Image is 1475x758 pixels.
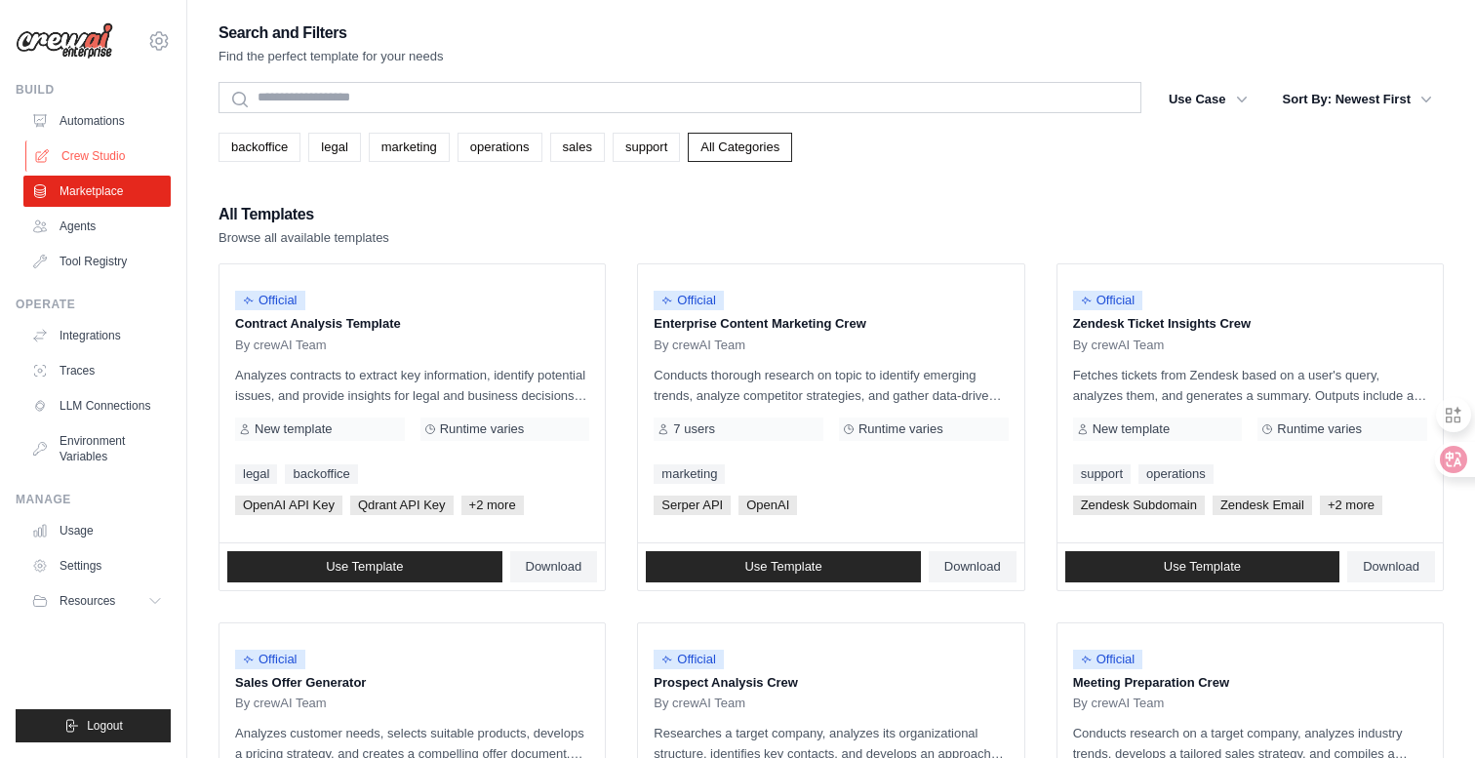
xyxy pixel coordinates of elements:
a: Environment Variables [23,425,171,472]
a: Tool Registry [23,246,171,277]
span: Logout [87,718,123,734]
p: Prospect Analysis Crew [654,673,1008,693]
span: New template [255,421,332,437]
a: Use Template [646,551,921,582]
h2: All Templates [219,201,389,228]
a: support [1073,464,1131,484]
iframe: Chat Widget [1377,664,1475,758]
p: Sales Offer Generator [235,673,589,693]
span: Download [944,559,1001,575]
p: Conducts thorough research on topic to identify emerging trends, analyze competitor strategies, a... [654,365,1008,406]
a: sales [550,133,605,162]
span: +2 more [461,496,524,515]
span: By crewAI Team [654,338,745,353]
span: Use Template [326,559,403,575]
span: Official [1073,650,1143,669]
span: By crewAI Team [654,696,745,711]
span: By crewAI Team [235,696,327,711]
span: Official [1073,291,1143,310]
p: Zendesk Ticket Insights Crew [1073,314,1427,334]
a: Automations [23,105,171,137]
span: Official [235,650,305,669]
p: Contract Analysis Template [235,314,589,334]
a: marketing [654,464,725,484]
a: Use Template [1065,551,1340,582]
span: Use Template [744,559,821,575]
img: Logo [16,22,113,60]
a: Crew Studio [25,140,173,172]
span: +2 more [1320,496,1382,515]
span: OpenAI [738,496,797,515]
span: By crewAI Team [1073,696,1165,711]
button: Use Case [1157,82,1259,117]
span: Resources [60,593,115,609]
span: Download [1363,559,1419,575]
button: Resources [23,585,171,617]
div: Operate [16,297,171,312]
a: Use Template [227,551,502,582]
div: Build [16,82,171,98]
p: Meeting Preparation Crew [1073,673,1427,693]
a: support [613,133,680,162]
a: All Categories [688,133,792,162]
p: Analyzes contracts to extract key information, identify potential issues, and provide insights fo... [235,365,589,406]
button: Logout [16,709,171,742]
a: backoffice [285,464,357,484]
a: Usage [23,515,171,546]
p: Find the perfect template for your needs [219,47,444,66]
span: By crewAI Team [1073,338,1165,353]
span: Official [654,291,724,310]
span: Official [235,291,305,310]
a: operations [458,133,542,162]
span: Zendesk Subdomain [1073,496,1205,515]
span: Serper API [654,496,731,515]
span: Zendesk Email [1213,496,1312,515]
a: operations [1138,464,1214,484]
a: Settings [23,550,171,581]
a: legal [308,133,360,162]
span: Download [526,559,582,575]
span: Runtime varies [1277,421,1362,437]
span: Runtime varies [858,421,943,437]
p: Browse all available templates [219,228,389,248]
a: Agents [23,211,171,242]
p: Fetches tickets from Zendesk based on a user's query, analyzes them, and generates a summary. Out... [1073,365,1427,406]
p: Enterprise Content Marketing Crew [654,314,1008,334]
a: backoffice [219,133,300,162]
button: Sort By: Newest First [1271,82,1444,117]
a: Download [510,551,598,582]
a: Download [1347,551,1435,582]
span: 7 users [673,421,715,437]
a: Download [929,551,1017,582]
a: LLM Connections [23,390,171,421]
h2: Search and Filters [219,20,444,47]
a: Integrations [23,320,171,351]
span: Runtime varies [440,421,525,437]
a: Traces [23,355,171,386]
a: Marketplace [23,176,171,207]
span: OpenAI API Key [235,496,342,515]
a: legal [235,464,277,484]
span: New template [1093,421,1170,437]
a: marketing [369,133,450,162]
span: By crewAI Team [235,338,327,353]
span: Official [654,650,724,669]
div: Manage [16,492,171,507]
span: Qdrant API Key [350,496,454,515]
span: Use Template [1164,559,1241,575]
